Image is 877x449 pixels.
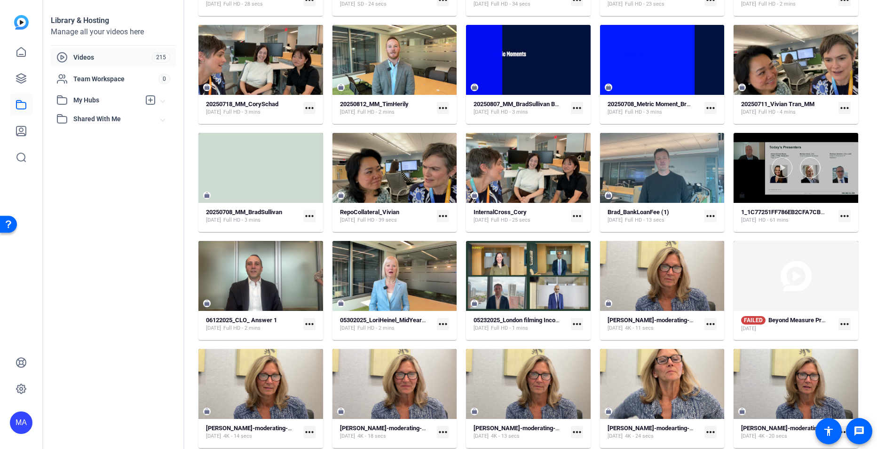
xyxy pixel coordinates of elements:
[158,74,170,84] span: 0
[73,74,158,84] span: Team Workspace
[608,209,669,216] strong: Brad_BankLoanFee (1)
[73,53,152,62] span: Videos
[206,317,300,332] a: 06122025_CLO_ Answer 1[DATE]Full HD - 2 mins
[608,209,701,224] a: Brad_BankLoanFee (1)[DATE]Full HD - 13 secs
[741,209,835,224] a: 1_1C77251FF786EB2CFA7CBB169970A2F0[DATE]HD - 61 mins
[853,426,865,437] mat-icon: message
[608,317,701,332] a: [PERSON_NAME]-moderating-Close[DATE]4K - 11 secs
[608,425,709,432] strong: [PERSON_NAME]-modearting-YHHQ2
[704,210,717,222] mat-icon: more_horiz
[474,325,489,332] span: [DATE]
[206,425,308,432] strong: [PERSON_NAME]-moderating-YHHQ3
[474,209,527,216] strong: InternalCross_Cory
[474,425,567,440] a: [PERSON_NAME]-moderating-APQ2[DATE]4K - 13 secs
[823,426,834,437] mat-icon: accessibility
[491,108,528,116] span: Full HD - 3 mins
[608,325,623,332] span: [DATE]
[51,26,176,38] div: Manage all your videos here
[206,101,300,116] a: 20250718_MM_CorySchad[DATE]Full HD - 3 mins
[206,209,300,224] a: 20250708_MM_BradSullivan[DATE]Full HD - 3 mins
[357,108,395,116] span: Full HD - 2 mins
[741,209,858,216] strong: 1_1C77251FF786EB2CFA7CBB169970A2F0
[340,217,355,224] span: [DATE]
[491,433,520,440] span: 4K - 13 secs
[340,108,355,116] span: [DATE]
[625,325,654,332] span: 4K - 11 secs
[474,101,567,116] a: 20250807_MM_BradSullivan Burned in Captions[DATE]Full HD - 3 mins
[474,317,567,332] a: 05232025_London filming Inconsistencies[DATE]Full HD - 1 mins
[223,0,263,8] span: Full HD - 28 secs
[625,0,664,8] span: Full HD - 23 secs
[51,15,176,26] div: Library & Hosting
[838,102,851,114] mat-icon: more_horiz
[340,0,355,8] span: [DATE]
[741,316,766,325] span: FAILED
[474,209,567,224] a: InternalCross_Cory[DATE]Full HD - 25 secs
[571,102,583,114] mat-icon: more_horiz
[340,317,435,324] strong: 05302025_LoriHeinel_MidYearGMO
[206,433,221,440] span: [DATE]
[340,209,434,224] a: RepoCollateral_Vivian[DATE]Full HD - 39 secs
[340,101,434,116] a: 20250812_MM_TimHerily[DATE]Full HD - 2 mins
[474,101,602,108] strong: 20250807_MM_BradSullivan Burned in Captions
[571,318,583,330] mat-icon: more_horiz
[758,0,796,8] span: Full HD - 2 mins
[73,95,140,105] span: My Hubs
[571,426,583,438] mat-icon: more_horiz
[474,433,489,440] span: [DATE]
[303,210,316,222] mat-icon: more_horiz
[340,425,434,440] a: [PERSON_NAME]-moderating-RapidFire[DATE]4K - 18 secs
[741,101,835,116] a: 20250711_Vivian Tran_MM[DATE]Full HD - 4 mins
[608,101,731,108] strong: 20250708_Metric Moment_BradSullivan_v1_ja
[741,108,756,116] span: [DATE]
[758,433,787,440] span: 4K - 20 secs
[437,318,449,330] mat-icon: more_horiz
[206,317,277,324] strong: 06122025_CLO_ Answer 1
[608,217,623,224] span: [DATE]
[491,0,530,8] span: Full HD - 34 secs
[838,426,851,438] mat-icon: more_horiz
[758,108,796,116] span: Full HD - 4 mins
[357,0,387,8] span: SD - 24 secs
[206,101,278,108] strong: 20250718_MM_CorySchad
[223,217,261,224] span: Full HD - 3 mins
[340,325,355,332] span: [DATE]
[303,426,316,438] mat-icon: more_horiz
[741,217,756,224] span: [DATE]
[223,433,252,440] span: 4K - 14 secs
[223,325,261,332] span: Full HD - 2 mins
[437,102,449,114] mat-icon: more_horiz
[608,425,701,440] a: [PERSON_NAME]-modearting-YHHQ2[DATE]4K - 24 secs
[51,91,176,109] mat-expansion-panel-header: My Hubs
[357,217,397,224] span: Full HD - 39 secs
[206,325,221,332] span: [DATE]
[206,209,282,216] strong: 20250708_MM_BradSullivan
[608,317,705,324] strong: [PERSON_NAME]-moderating-Close
[437,426,449,438] mat-icon: more_horiz
[491,325,528,332] span: Full HD - 1 mins
[625,217,664,224] span: Full HD - 13 secs
[303,102,316,114] mat-icon: more_horiz
[741,425,836,432] strong: [PERSON_NAME]-moderating-Intro
[704,102,717,114] mat-icon: more_horiz
[838,318,851,330] mat-icon: more_horiz
[474,317,586,324] strong: 05232025_London filming Inconsistencies
[340,425,447,432] strong: [PERSON_NAME]-moderating-RapidFire
[340,101,409,108] strong: 20250812_MM_TimHerily
[474,0,489,8] span: [DATE]
[608,108,623,116] span: [DATE]
[741,325,756,333] span: [DATE]
[73,114,161,124] span: Shared With Me
[206,425,300,440] a: [PERSON_NAME]-moderating-YHHQ3[DATE]4K - 14 secs
[474,425,571,432] strong: [PERSON_NAME]-moderating-APQ2
[491,217,530,224] span: Full HD - 25 secs
[303,318,316,330] mat-icon: more_horiz
[152,52,170,62] span: 215
[223,108,261,116] span: Full HD - 3 mins
[838,210,851,222] mat-icon: more_horiz
[51,109,176,128] mat-expansion-panel-header: Shared With Me
[206,0,221,8] span: [DATE]
[608,0,623,8] span: [DATE]
[741,433,756,440] span: [DATE]
[206,217,221,224] span: [DATE]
